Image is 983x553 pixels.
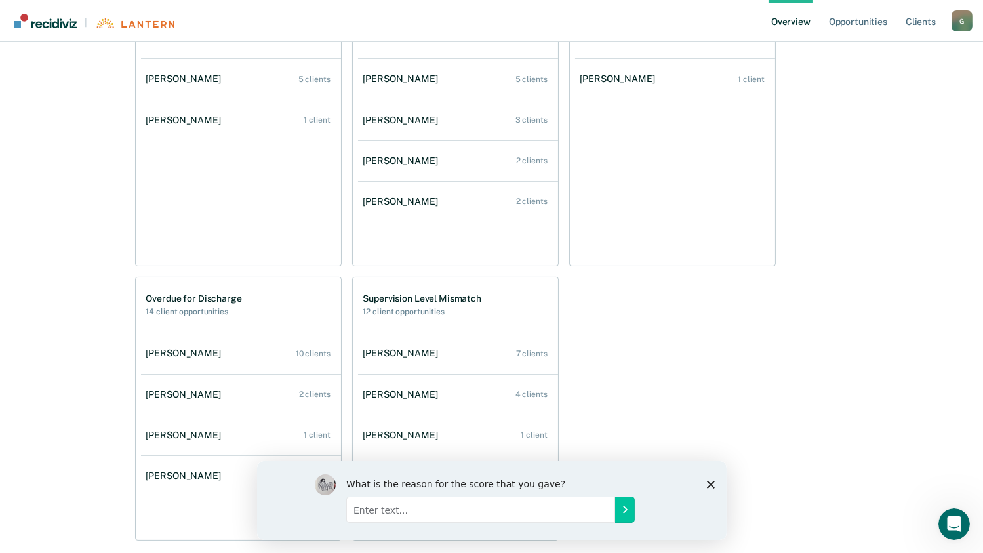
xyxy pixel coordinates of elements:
[146,73,226,85] div: [PERSON_NAME]
[146,389,226,400] div: [PERSON_NAME]
[146,293,242,304] h1: Overdue for Discharge
[516,156,548,165] div: 2 clients
[146,307,242,316] h2: 14 client opportunities
[296,349,331,358] div: 10 clients
[146,348,226,359] div: [PERSON_NAME]
[77,17,95,28] span: |
[363,307,481,316] h2: 12 client opportunities
[95,18,174,28] img: Lantern
[304,430,330,440] div: 1 client
[363,389,443,400] div: [PERSON_NAME]
[515,75,548,84] div: 5 clients
[358,417,558,454] a: [PERSON_NAME] 1 client
[141,417,341,454] a: [PERSON_NAME] 1 client
[299,390,331,399] div: 2 clients
[516,197,548,206] div: 2 clients
[363,196,443,207] div: [PERSON_NAME]
[358,102,558,139] a: [PERSON_NAME] 3 clients
[516,349,548,358] div: 7 clients
[952,10,973,31] div: G
[141,335,341,372] a: [PERSON_NAME] 10 clients
[298,75,331,84] div: 5 clients
[304,115,330,125] div: 1 client
[515,115,548,125] div: 3 clients
[141,376,341,413] a: [PERSON_NAME] 2 clients
[363,73,443,85] div: [PERSON_NAME]
[358,142,558,180] a: [PERSON_NAME] 2 clients
[146,470,226,481] div: [PERSON_NAME]
[141,60,341,98] a: [PERSON_NAME] 5 clients
[358,60,558,98] a: [PERSON_NAME] 5 clients
[363,293,481,304] h1: Supervision Level Mismatch
[363,155,443,167] div: [PERSON_NAME]
[146,430,226,441] div: [PERSON_NAME]
[952,10,973,31] button: Profile dropdown button
[363,115,443,126] div: [PERSON_NAME]
[141,102,341,139] a: [PERSON_NAME] 1 client
[580,73,660,85] div: [PERSON_NAME]
[358,376,558,413] a: [PERSON_NAME] 4 clients
[358,335,558,372] a: [PERSON_NAME] 7 clients
[363,430,443,441] div: [PERSON_NAME]
[738,75,764,84] div: 1 client
[363,348,443,359] div: [PERSON_NAME]
[938,508,970,540] iframe: Intercom live chat
[358,183,558,220] a: [PERSON_NAME] 2 clients
[146,115,226,126] div: [PERSON_NAME]
[575,60,775,98] a: [PERSON_NAME] 1 client
[14,14,77,28] img: Recidiviz
[521,430,547,440] div: 1 client
[515,390,548,399] div: 4 clients
[141,457,341,495] a: [PERSON_NAME] 1 client
[257,461,727,540] iframe: Survey by Kim from Recidiviz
